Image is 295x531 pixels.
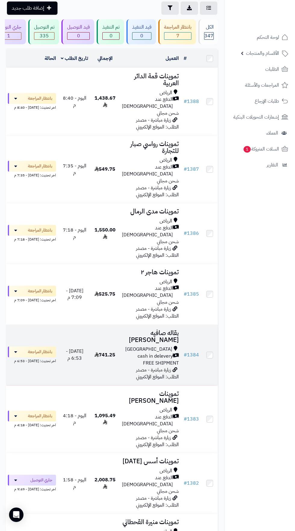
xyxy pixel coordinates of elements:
span: الدفع عند [DEMOGRAPHIC_DATA] [122,414,173,427]
h3: تموينات [PERSON_NAME] [122,390,179,404]
span: السلات المتروكة [243,145,279,153]
span: # [184,166,187,173]
span: الدفع عند [DEMOGRAPHIC_DATA] [122,474,173,488]
a: لوحة التحكم [228,30,291,45]
span: بانتظار المراجعة [28,413,52,419]
div: بانتظار المراجعة [164,24,191,31]
div: اخر تحديث: [DATE] - 7:35 م [8,172,56,178]
a: تاريخ الطلب [61,55,88,62]
span: 1,095.49 [95,412,116,426]
a: #1383 [184,415,199,423]
span: الرياض [160,467,172,474]
div: الكل [204,24,214,31]
span: 0 [132,33,151,39]
span: بانتظار المراجعة [28,349,52,355]
h3: تموينات منيرة القحطاني [122,519,179,526]
div: Open Intercom Messenger [9,508,23,522]
a: قيد التوصيل 0 [60,19,95,44]
span: 7 [164,33,191,39]
span: شحن مجاني [157,488,179,495]
div: تم التنفيذ [102,24,120,31]
span: 1 [243,146,251,153]
span: اليوم - 7:35 م [63,162,86,176]
span: بانتظار المراجعة [28,227,52,233]
span: طلبات الإرجاع [255,97,279,105]
span: بانتظار المراجعة [28,95,52,101]
span: شحن مجاني [157,177,179,185]
span: 335 [34,33,54,39]
div: تم التوصيل [34,24,54,31]
span: # [184,415,187,423]
span: الرياض [160,89,172,96]
span: شحن مجاني [157,238,179,245]
span: زيارة مباشرة - مصدر الطلب: الموقع الإلكتروني [136,116,179,131]
a: الكل347 [197,19,219,44]
a: #1384 [184,351,199,359]
a: العميل [166,55,179,62]
span: زيارة مباشرة - مصدر الطلب: الموقع الإلكتروني [136,434,179,448]
h3: تموينات قمة الدائر العربية [122,73,179,87]
span: المراجعات والأسئلة [245,81,279,89]
span: زيارة مباشرة - مصدر الطلب: الموقع الإلكتروني [136,495,179,509]
a: #1388 [184,98,199,105]
a: #1387 [184,166,199,173]
div: اخر تحديث: [DATE] - 7:09 م [8,297,56,303]
span: إضافة طلب جديد [12,5,44,12]
a: العملاء [228,126,291,140]
span: جاري التوصيل [30,477,52,483]
a: الحالة [45,55,56,62]
span: اليوم - 7:18 م [63,226,86,241]
a: #1386 [184,230,199,237]
a: طلبات الإرجاع [228,94,291,108]
span: بانتظار المراجعة [28,288,52,294]
span: الدفع عند [DEMOGRAPHIC_DATA] [122,96,173,110]
a: #1385 [184,290,199,298]
span: اليوم - 8:40 م [63,95,86,109]
div: اخر تحديث: [DATE] - 6:53 م [8,357,56,364]
span: الرياض [160,157,172,164]
a: تم التوصيل 335 [27,19,60,44]
span: زيارة مباشرة - مصدر الطلب: الموقع الإلكتروني [136,306,179,320]
span: # [184,480,187,487]
div: اخر تحديث: [DATE] - 8:40 م [8,104,56,110]
a: المراجعات والأسئلة [228,78,291,92]
span: زيارة مباشرة - مصدر الطلب: الموقع الإلكتروني [136,184,179,198]
span: الدفع عند [DEMOGRAPHIC_DATA] [122,164,173,178]
span: شحن مجاني [157,299,179,306]
a: التقارير [228,158,291,172]
span: اليوم - 1:58 م [63,476,86,490]
div: اخر تحديث: [DATE] - 7:18 م [8,236,56,242]
span: 347 [204,33,213,39]
span: الرياض [160,407,172,414]
span: [DATE] - 6:53 م [66,348,83,362]
a: السلات المتروكة1 [228,142,291,156]
span: cash in delevery [138,353,173,360]
a: إشعارات التحويلات البنكية [228,110,291,124]
div: قيد التنفيذ [132,24,151,31]
h3: تموينات رواسي صبار للتجارة [122,141,179,154]
span: FREE SHIPMENT [143,359,179,367]
span: بانتظار المراجعة [28,163,52,169]
a: قيد التنفيذ 0 [125,19,157,44]
span: # [184,290,187,298]
span: 1,438.67 [95,95,116,109]
span: الرياض [160,278,172,285]
h3: تموينات أسس [DATE] [122,458,179,465]
span: # [184,230,187,237]
span: شحن مجاني [157,110,179,117]
span: زيارة مباشرة - مصدر الطلب: الموقع الإلكتروني [136,245,179,259]
span: زيارة مباشرة - مصدر الطلب: الموقع الإلكتروني [136,366,179,380]
span: 0 [67,33,89,39]
span: # [184,351,187,359]
span: اليوم - 4:18 م [63,412,86,426]
span: [DATE] - 7:09 م [66,287,83,301]
div: اخر تحديث: [DATE] - 9:49 م [8,486,56,492]
span: العملاء [266,129,278,137]
span: 549.75 [95,166,115,173]
span: 0 [103,33,119,39]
